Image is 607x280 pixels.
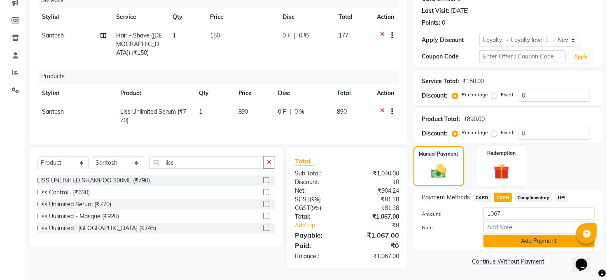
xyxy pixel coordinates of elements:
[347,204,406,212] div: ₹81.38
[37,84,115,103] th: Stylist
[173,32,176,39] span: 1
[556,193,568,202] span: UPI
[233,84,273,103] th: Price
[332,84,372,103] th: Total
[37,176,150,185] div: LISS UNLIMTED SHAMPOO 300ML (₹790)
[422,129,447,138] div: Discount:
[501,129,513,136] label: Fixed
[37,188,90,197] div: Liss Control . (₹630)
[273,84,332,103] th: Disc
[289,195,347,204] div: ( )
[289,178,347,187] div: Discount:
[422,193,470,202] span: Payment Methods
[38,69,405,84] div: Products
[427,163,451,180] img: _cash.svg
[289,212,347,221] div: Total:
[347,178,406,187] div: ₹0
[462,77,484,86] div: ₹150.00
[311,196,319,203] span: 9%
[463,115,485,124] div: ₹890.00
[416,224,477,231] label: Note:
[289,221,357,230] a: Add Tip
[569,51,593,63] button: Apply
[442,19,445,27] div: 0
[116,32,162,56] span: Hair - Shave ([DEMOGRAPHIC_DATA]) (₹150)
[372,84,399,103] th: Action
[289,169,347,178] div: Sub Total:
[339,32,348,39] span: 177
[120,108,186,124] span: Liss Unlimited Serum (₹770)
[473,193,491,202] span: CARD
[289,230,347,240] div: Payable:
[238,108,248,115] span: 890
[347,187,406,195] div: ₹904.24
[572,247,599,272] iframe: chat widget
[357,221,405,230] div: ₹0
[168,8,205,26] th: Qty
[483,221,595,234] input: Add Note
[347,230,406,240] div: ₹1,067.00
[422,91,447,100] div: Discount:
[347,212,406,221] div: ₹1,067.00
[289,240,347,250] div: Paid:
[347,169,406,178] div: ₹1,040.00
[372,8,399,26] th: Action
[422,36,479,44] div: Apply Discount
[462,129,488,136] label: Percentage
[294,107,304,116] span: 0 %
[115,84,194,103] th: Product
[422,19,440,27] div: Points:
[42,108,64,115] span: Santosh
[451,7,469,15] div: [DATE]
[487,149,516,157] label: Redemption
[422,7,449,15] div: Last Visit:
[337,108,347,115] span: 890
[515,193,552,202] span: Complimentary
[489,162,514,181] img: _gift.svg
[111,8,168,26] th: Service
[347,195,406,204] div: ₹81.38
[42,32,64,39] span: Santosh
[278,8,334,26] th: Disc
[149,156,264,169] input: Search or Scan
[416,210,477,218] label: Amount:
[334,8,372,26] th: Total
[278,107,286,116] span: 0 F
[494,193,512,202] span: CASH
[462,91,488,98] label: Percentage
[347,252,406,261] div: ₹1,067.00
[419,150,459,158] label: Manual Payment
[37,8,111,26] th: Stylist
[294,31,296,40] span: |
[312,205,320,211] span: 9%
[422,77,459,86] div: Service Total:
[299,31,309,40] span: 0 %
[483,235,595,247] button: Add Payment
[415,257,601,266] a: Continue Without Payment
[483,207,595,220] input: Amount
[289,252,347,261] div: Balance :
[194,84,233,103] th: Qty
[205,8,278,26] th: Price
[295,204,310,212] span: CGST
[479,50,566,63] input: Enter Offer / Coupon Code
[501,91,513,98] label: Fixed
[37,212,119,221] div: Liss Uulimited - Masque (₹920)
[295,157,314,166] span: Total
[199,108,202,115] span: 1
[347,240,406,250] div: ₹0
[283,31,291,40] span: 0 F
[37,224,156,233] div: Liss Uulimited . [GEOGRAPHIC_DATA] (₹745)
[295,196,310,203] span: SGST
[422,52,479,61] div: Coupon Code
[289,204,347,212] div: ( )
[289,107,291,116] span: |
[210,32,220,39] span: 150
[37,200,111,209] div: Liss Unlimited Serum (₹770)
[289,187,347,195] div: Net:
[422,115,460,124] div: Product Total:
